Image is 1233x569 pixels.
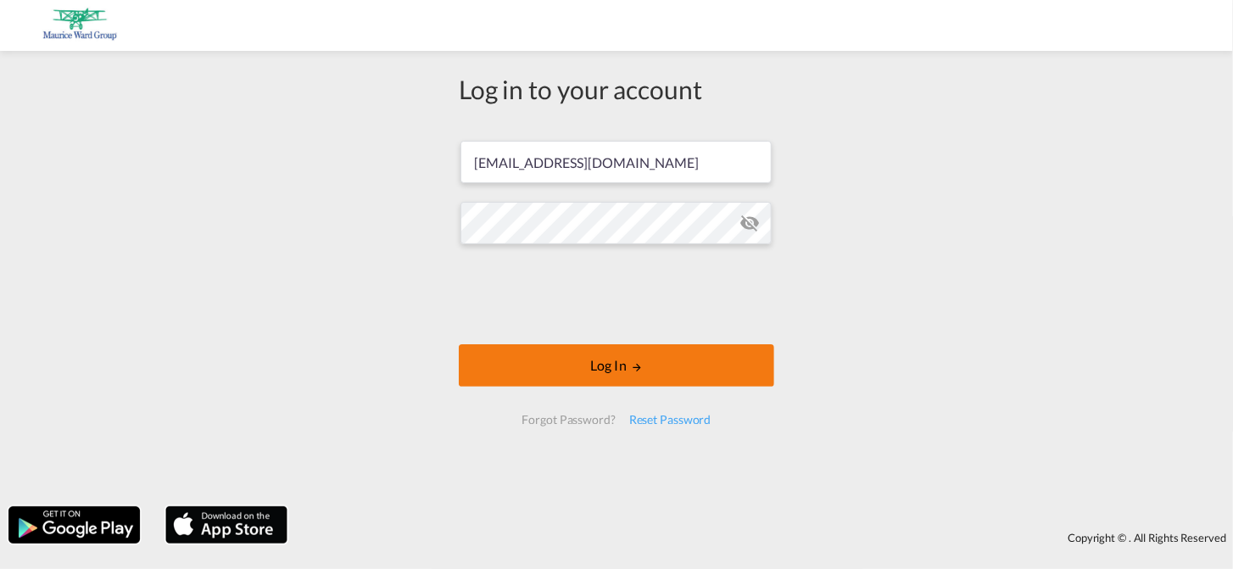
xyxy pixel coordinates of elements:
input: Enter email/phone number [460,141,772,183]
md-icon: icon-eye-off [739,213,760,233]
img: b7b27bb0429211efb97b819954bbb47e.png [25,7,140,45]
div: Copyright © . All Rights Reserved [296,523,1233,552]
div: Log in to your account [459,71,774,107]
img: google.png [7,505,142,545]
iframe: reCAPTCHA [488,261,745,327]
div: Forgot Password? [515,404,622,435]
button: LOGIN [459,344,774,387]
img: apple.png [164,505,289,545]
div: Reset Password [622,404,718,435]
